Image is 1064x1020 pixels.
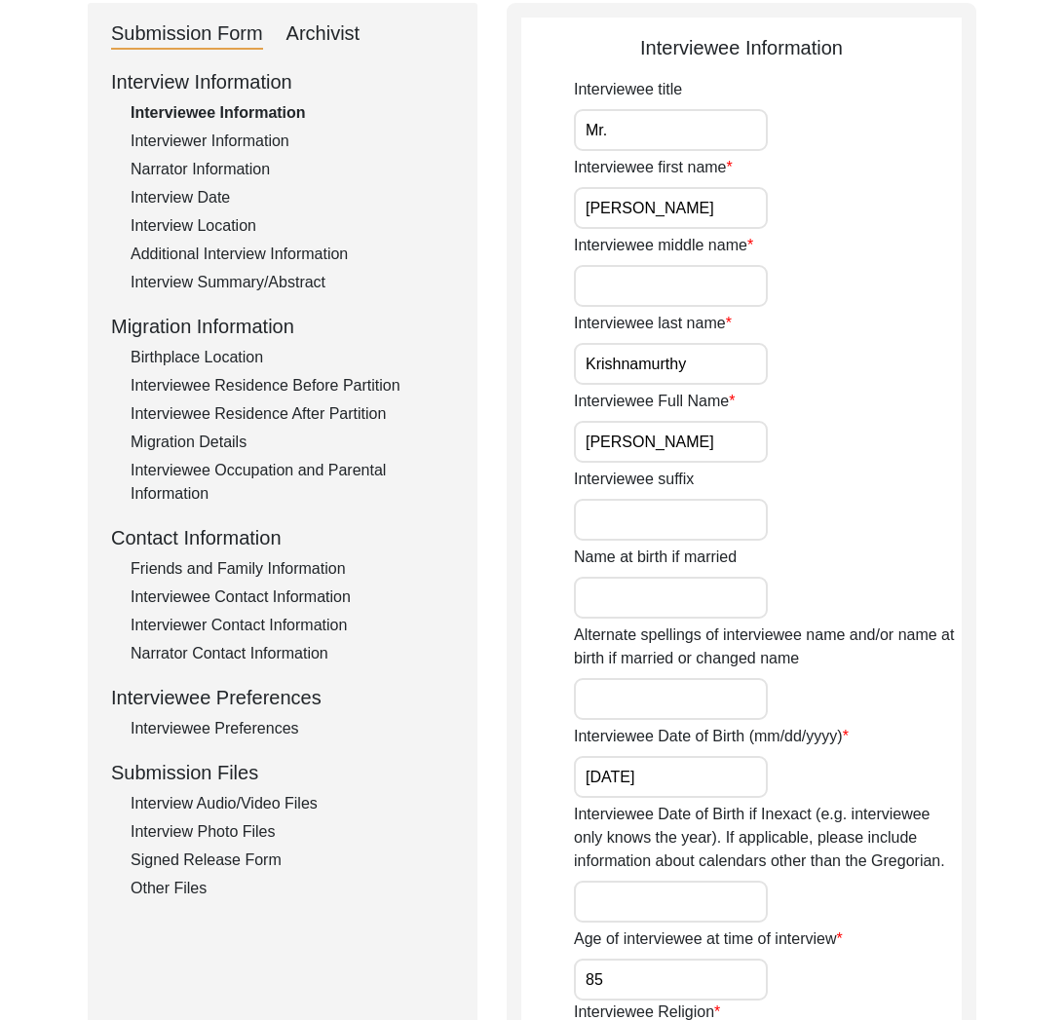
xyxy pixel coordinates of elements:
div: Signed Release Form [131,849,454,872]
label: Alternate spellings of interviewee name and/or name at birth if married or changed name [574,623,962,670]
div: Interviewee Residence Before Partition [131,374,454,397]
label: Interviewee first name [574,156,733,179]
div: Interviewee Preferences [111,683,454,712]
div: Interview Location [131,214,454,238]
div: Interviewee Residence After Partition [131,402,454,426]
div: Interviewee Information [521,33,962,62]
div: Interview Date [131,186,454,209]
label: Age of interviewee at time of interview [574,927,843,951]
div: Contact Information [111,523,454,552]
div: Interviewer Contact Information [131,614,454,637]
div: Friends and Family Information [131,557,454,581]
div: Interviewee Information [131,101,454,125]
div: Interview Summary/Abstract [131,271,454,294]
label: Interviewee Full Name [574,390,735,413]
label: Interviewee title [574,78,682,101]
div: Migration Details [131,431,454,454]
div: Interview Audio/Video Files [131,792,454,815]
div: Interviewee Occupation and Parental Information [131,459,454,506]
label: Interviewee middle name [574,234,753,257]
label: Interviewee last name [574,312,732,335]
label: Name at birth if married [574,546,737,569]
div: Interviewer Information [131,130,454,153]
div: Narrator Information [131,158,454,181]
label: Interviewee suffix [574,468,694,491]
div: Interview Information [111,67,454,96]
div: Additional Interview Information [131,243,454,266]
div: Birthplace Location [131,346,454,369]
div: Interview Photo Files [131,820,454,844]
div: Narrator Contact Information [131,642,454,665]
div: Interviewee Contact Information [131,586,454,609]
label: Interviewee Date of Birth if Inexact (e.g. interviewee only knows the year). If applicable, pleas... [574,803,962,873]
div: Submission Form [111,19,263,50]
div: Migration Information [111,312,454,341]
div: Interviewee Preferences [131,717,454,740]
div: Archivist [286,19,361,50]
div: Other Files [131,877,454,900]
div: Submission Files [111,758,454,787]
label: Interviewee Date of Birth (mm/dd/yyyy) [574,725,849,748]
